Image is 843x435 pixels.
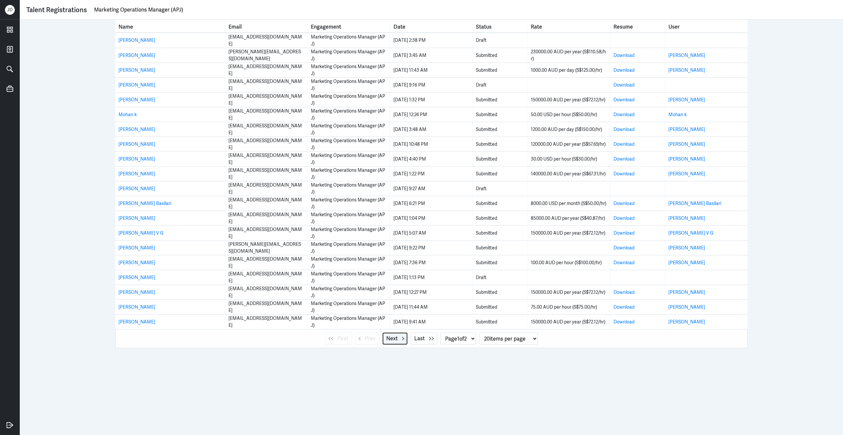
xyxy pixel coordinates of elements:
[610,152,665,166] td: Resume
[528,166,610,181] td: Rate
[476,96,524,103] div: Submitted
[668,141,705,147] a: [PERSON_NAME]
[229,48,304,62] div: [PERSON_NAME][EMAIL_ADDRESS][DOMAIN_NAME]
[613,289,635,295] a: Download
[610,33,665,48] td: Resume
[394,274,469,281] div: [DATE] 1:13 PM
[119,304,155,310] a: [PERSON_NAME]
[115,152,225,166] td: Name
[665,48,748,63] td: User
[311,211,386,225] div: Marketing Operations Manager (APJ)
[229,211,304,225] div: [EMAIL_ADDRESS][DOMAIN_NAME]
[668,215,705,221] a: [PERSON_NAME]
[390,33,473,48] td: Date
[115,196,225,211] td: Name
[610,92,665,107] td: Resume
[610,181,665,196] td: Resume
[531,289,606,296] div: 150000.00 AUD per year (S$72.12/hr)
[668,97,705,103] a: [PERSON_NAME]
[476,259,524,266] div: Submitted
[229,270,304,284] div: [EMAIL_ADDRESS][DOMAIN_NAME]
[115,48,225,63] td: Name
[665,92,748,107] td: User
[311,48,386,62] div: Marketing Operations Manager (APJ)
[308,33,390,48] td: Engagement
[476,141,524,148] div: Submitted
[473,92,528,107] td: Status
[531,156,606,163] div: 30.00 USD per hour (S$30.00/hr)
[528,226,610,240] td: Rate
[473,20,528,33] th: Toggle SortBy
[411,333,437,345] button: Last
[308,92,390,107] td: Engagement
[665,63,748,77] td: User
[665,241,748,255] td: User
[390,255,473,270] td: Date
[665,226,748,240] td: User
[610,78,665,92] td: Resume
[308,20,390,33] th: Toggle SortBy
[668,126,705,132] a: [PERSON_NAME]
[610,211,665,225] td: Resume
[531,67,606,74] div: 1000.00 AUD per day (S$125.00/hr)
[531,111,606,118] div: 50.00 USD per hour (S$50.00/hr)
[668,319,705,325] a: [PERSON_NAME]
[610,255,665,270] td: Resume
[229,226,304,240] div: [EMAIL_ADDRESS][DOMAIN_NAME]
[308,285,390,299] td: Engagement
[229,34,304,47] div: [EMAIL_ADDRESS][DOMAIN_NAME]
[386,335,398,343] span: Next
[115,33,225,48] td: Name
[473,226,528,240] td: Status
[119,319,155,325] a: [PERSON_NAME]
[613,52,635,58] a: Download
[668,52,705,58] a: [PERSON_NAME]
[308,63,390,77] td: Engagement
[119,112,137,117] a: Mohan k
[115,285,225,299] td: Name
[476,200,524,207] div: Submitted
[610,20,665,33] th: Resume
[665,196,748,211] td: User
[665,181,748,196] td: User
[308,152,390,166] td: Engagement
[473,122,528,137] td: Status
[311,93,386,107] div: Marketing Operations Manager (APJ)
[613,67,635,73] a: Download
[394,126,469,133] div: [DATE] 3:48 AM
[528,107,610,122] td: Rate
[613,215,635,221] a: Download
[225,137,308,151] td: Email
[473,137,528,151] td: Status
[119,171,155,177] a: [PERSON_NAME]
[610,48,665,63] td: Resume
[229,182,304,195] div: [EMAIL_ADDRESS][DOMAIN_NAME]
[476,244,524,251] div: Submitted
[394,200,469,207] div: [DATE] 6:21 PM
[394,289,469,296] div: [DATE] 12:27 PM
[473,33,528,48] td: Status
[225,33,308,48] td: Email
[390,152,473,166] td: Date
[390,122,473,137] td: Date
[610,122,665,137] td: Resume
[115,270,225,285] td: Name
[229,285,304,299] div: [EMAIL_ADDRESS][DOMAIN_NAME]
[528,92,610,107] td: Rate
[311,196,386,210] div: Marketing Operations Manager (APJ)
[115,122,225,137] td: Name
[308,211,390,225] td: Engagement
[225,78,308,92] td: Email
[119,97,155,103] a: [PERSON_NAME]
[5,5,15,15] div: J D
[668,230,713,236] a: [PERSON_NAME] V G
[311,122,386,136] div: Marketing Operations Manager (APJ)
[225,226,308,240] td: Email
[225,48,308,63] td: Email
[229,93,304,107] div: [EMAIL_ADDRESS][DOMAIN_NAME]
[115,211,225,225] td: Name
[668,260,705,266] a: [PERSON_NAME]
[308,181,390,196] td: Engagement
[613,82,635,88] a: Download
[613,319,635,325] a: Download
